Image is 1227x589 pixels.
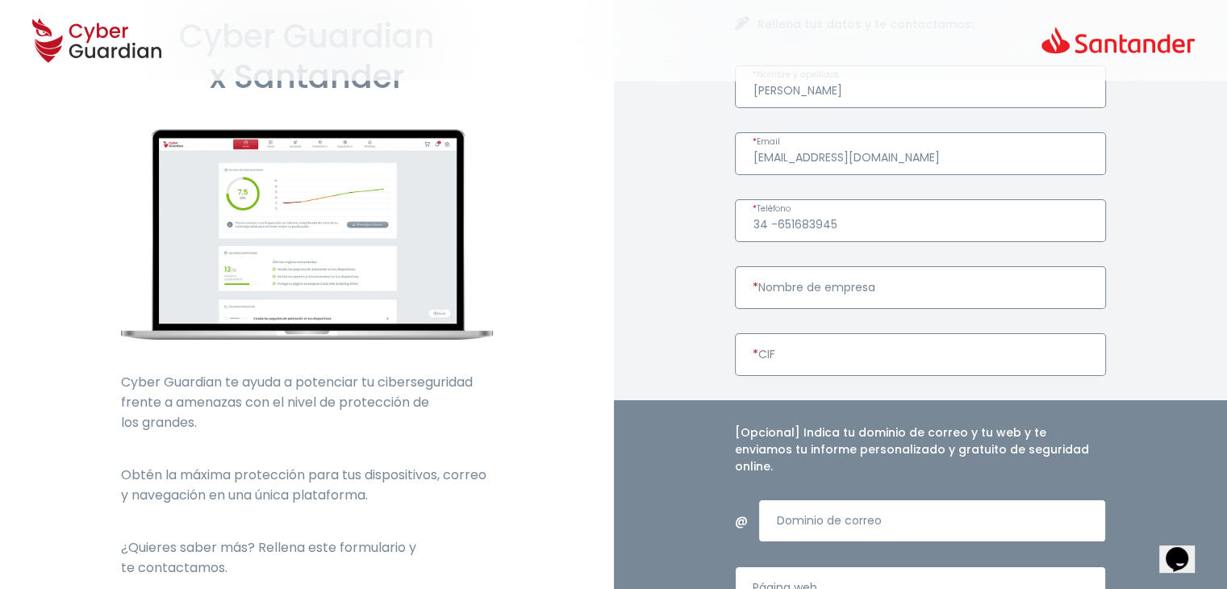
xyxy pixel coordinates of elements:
[121,16,493,97] h1: Cyber Guardian x Santander
[121,129,493,340] img: cyberguardian-home
[121,465,493,505] p: Obtén la máxima protección para tus dispositivos, correo y navegación en una única plataforma.
[735,199,1107,242] input: Introduce un número de teléfono válido.
[735,424,1107,475] h4: [Opcional] Indica tu dominio de correo y tu web y te enviamos tu informe personalizado y gratuito...
[1159,524,1211,573] iframe: chat widget
[121,372,493,432] p: Cyber Guardian te ayuda a potenciar tu ciberseguridad frente a amenazas con el nivel de protecció...
[121,537,493,578] p: ¿Quieres saber más? Rellena este formulario y te contactamos.
[758,499,1106,542] input: Introduce un dominio de correo válido.
[735,511,747,531] span: @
